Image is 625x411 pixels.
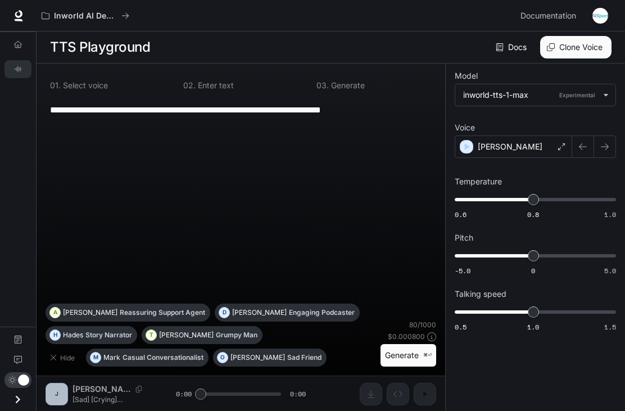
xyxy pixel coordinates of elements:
p: 0 3 . [316,82,329,89]
p: [PERSON_NAME] [159,332,214,338]
div: A [50,304,60,322]
h1: TTS Playground [50,36,150,58]
p: 0 2 . [183,82,196,89]
p: Reassuring Support Agent [120,309,205,316]
p: Voice [455,124,475,132]
span: 1.5 [604,322,616,332]
p: Story Narrator [85,332,132,338]
button: Clone Voice [540,36,612,58]
button: Open drawer [5,388,30,411]
p: [PERSON_NAME] [230,354,285,361]
div: inworld-tts-1-max [463,89,597,101]
button: All workspaces [37,4,134,27]
p: Engaging Podcaster [289,309,355,316]
p: Sad Friend [287,354,321,361]
a: Docs [493,36,531,58]
span: Dark mode toggle [18,373,29,386]
span: 0.5 [455,322,467,332]
button: D[PERSON_NAME]Engaging Podcaster [215,304,360,322]
div: O [218,349,228,367]
button: Hide [46,349,81,367]
p: Talking speed [455,290,506,298]
span: 1.0 [527,322,539,332]
span: 0 [531,266,535,275]
button: MMarkCasual Conversationalist [86,349,209,367]
p: Hades [63,332,83,338]
button: A[PERSON_NAME]Reassuring Support Agent [46,304,210,322]
p: [PERSON_NAME] [63,309,117,316]
p: Mark [103,354,120,361]
div: M [90,349,101,367]
a: Documentation [516,4,585,27]
p: [PERSON_NAME] [232,309,287,316]
div: T [146,326,156,344]
p: Select voice [61,82,108,89]
button: HHadesStory Narrator [46,326,137,344]
span: 5.0 [604,266,616,275]
a: Documentation [4,331,31,349]
div: D [219,304,229,322]
p: 80 / 1000 [409,320,436,329]
p: Experimental [557,90,597,100]
a: Overview [4,35,31,53]
span: -5.0 [455,266,470,275]
p: Enter text [196,82,234,89]
p: Temperature [455,178,502,186]
span: 0.6 [455,210,467,219]
button: Generate⌘⏎ [381,344,436,367]
p: Pitch [455,234,473,242]
p: Grumpy Man [216,332,257,338]
p: Generate [329,82,365,89]
p: Casual Conversationalist [123,354,203,361]
button: User avatar [589,4,612,27]
div: H [50,326,60,344]
div: inworld-tts-1-maxExperimental [455,84,615,106]
button: T[PERSON_NAME]Grumpy Man [142,326,262,344]
a: TTS Playground [4,60,31,78]
p: Model [455,72,478,80]
span: 0.8 [527,210,539,219]
p: 0 1 . [50,82,61,89]
p: Inworld AI Demos [54,11,117,21]
p: $ 0.000800 [388,332,425,341]
p: ⌘⏎ [423,352,432,359]
span: 1.0 [604,210,616,219]
span: Documentation [520,9,576,23]
img: User avatar [592,8,608,24]
a: Feedback [4,351,31,369]
button: O[PERSON_NAME]Sad Friend [213,349,327,367]
p: [PERSON_NAME] [478,141,542,152]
